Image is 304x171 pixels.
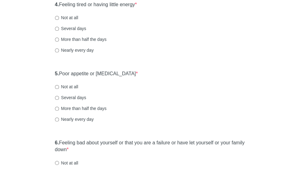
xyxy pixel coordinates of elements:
input: Nearly every day [55,48,59,52]
label: Nearly every day [55,116,94,122]
label: Feeling bad about yourself or that you are a failure or have let yourself or your family down [55,139,249,154]
input: More than half the days [55,37,59,42]
label: Not at all [55,15,78,21]
strong: 6. [55,140,59,145]
label: Several days [55,25,86,32]
input: Not at all [55,16,59,20]
label: More than half the days [55,36,107,42]
input: Nearly every day [55,117,59,121]
input: Several days [55,27,59,31]
input: Not at all [55,161,59,165]
label: Not at all [55,160,78,166]
label: Poor appetite or [MEDICAL_DATA] [55,70,138,77]
label: More than half the days [55,105,107,112]
strong: 4. [55,2,59,7]
strong: 5. [55,71,59,76]
input: Not at all [55,85,59,89]
input: Several days [55,96,59,100]
label: Not at all [55,84,78,90]
label: Feeling tired or having little energy [55,1,137,8]
label: Several days [55,94,86,101]
input: More than half the days [55,107,59,111]
label: Nearly every day [55,47,94,53]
